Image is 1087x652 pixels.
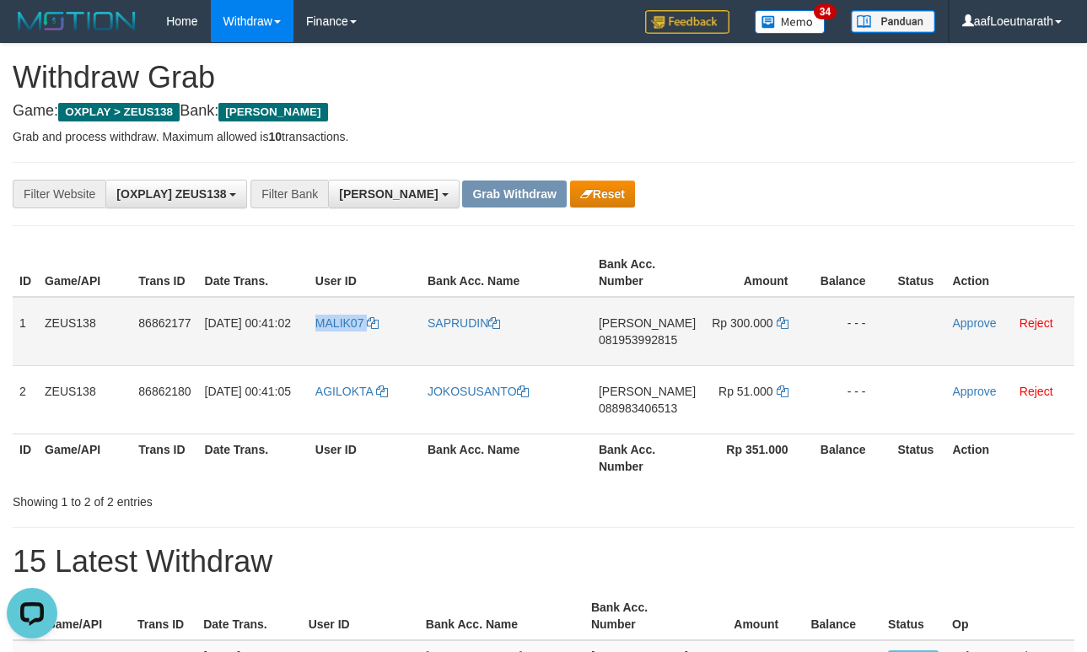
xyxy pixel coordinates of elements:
a: Reject [1020,316,1053,330]
th: Bank Acc. Number [592,249,702,297]
span: 34 [814,4,837,19]
span: 86862180 [138,385,191,398]
td: 2 [13,365,38,434]
span: OXPLAY > ZEUS138 [58,103,180,121]
th: Bank Acc. Number [592,434,702,482]
a: Approve [952,385,996,398]
td: 1 [13,297,38,366]
img: Button%20Memo.svg [755,10,826,34]
th: ID [13,249,38,297]
th: User ID [309,249,421,297]
button: [OXPLAY] ZEUS138 [105,180,247,208]
a: AGILOKTA [315,385,388,398]
th: Status [891,434,945,482]
th: Bank Acc. Number [584,592,695,640]
span: [PERSON_NAME] [339,187,438,201]
td: ZEUS138 [38,297,132,366]
td: - - - [814,297,891,366]
th: Date Trans. [198,434,309,482]
h4: Game: Bank: [13,103,1074,120]
div: Filter Website [13,180,105,208]
th: Balance [814,434,891,482]
th: Date Trans. [198,249,309,297]
th: Trans ID [131,592,196,640]
a: Approve [952,316,996,330]
th: Bank Acc. Name [419,592,584,640]
button: Reset [570,181,635,207]
h1: 15 Latest Withdraw [13,545,1074,579]
a: Copy 300000 to clipboard [777,316,788,330]
th: ID [13,434,38,482]
h1: Withdraw Grab [13,61,1074,94]
span: MALIK07 [315,316,364,330]
span: Copy 081953992815 to clipboard [599,333,677,347]
span: [PERSON_NAME] [599,385,696,398]
img: panduan.png [851,10,935,33]
th: Game/API [38,434,132,482]
th: Balance [804,592,881,640]
th: Game/API [40,592,131,640]
th: Date Trans. [196,592,301,640]
th: User ID [302,592,419,640]
th: Action [945,434,1074,482]
a: Copy 51000 to clipboard [777,385,788,398]
button: Open LiveChat chat widget [7,7,57,57]
a: Reject [1020,385,1053,398]
a: SAPRUDIN [428,316,500,330]
span: 86862177 [138,316,191,330]
p: Grab and process withdraw. Maximum allowed is transactions. [13,128,1074,145]
th: Bank Acc. Name [421,434,592,482]
th: Action [945,249,1074,297]
th: Status [881,592,945,640]
th: Rp 351.000 [702,434,813,482]
img: Feedback.jpg [645,10,729,34]
td: ZEUS138 [38,365,132,434]
th: Bank Acc. Name [421,249,592,297]
th: Op [945,592,1074,640]
th: Game/API [38,249,132,297]
a: JOKOSUSANTO [428,385,529,398]
strong: 10 [268,130,282,143]
th: Trans ID [132,249,197,297]
th: User ID [309,434,421,482]
span: Rp 300.000 [712,316,772,330]
span: AGILOKTA [315,385,373,398]
span: Copy 088983406513 to clipboard [599,401,677,415]
th: Balance [814,249,891,297]
th: Trans ID [132,434,197,482]
td: - - - [814,365,891,434]
button: Grab Withdraw [462,181,566,207]
span: [OXPLAY] ZEUS138 [116,187,226,201]
button: [PERSON_NAME] [328,180,459,208]
div: Filter Bank [250,180,328,208]
div: Showing 1 to 2 of 2 entries [13,487,440,510]
th: Status [891,249,945,297]
th: Amount [695,592,804,640]
img: MOTION_logo.png [13,8,141,34]
span: [DATE] 00:41:02 [205,316,291,330]
span: [PERSON_NAME] [218,103,327,121]
span: Rp 51.000 [718,385,773,398]
a: MALIK07 [315,316,379,330]
th: Amount [702,249,813,297]
span: [PERSON_NAME] [599,316,696,330]
span: [DATE] 00:41:05 [205,385,291,398]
